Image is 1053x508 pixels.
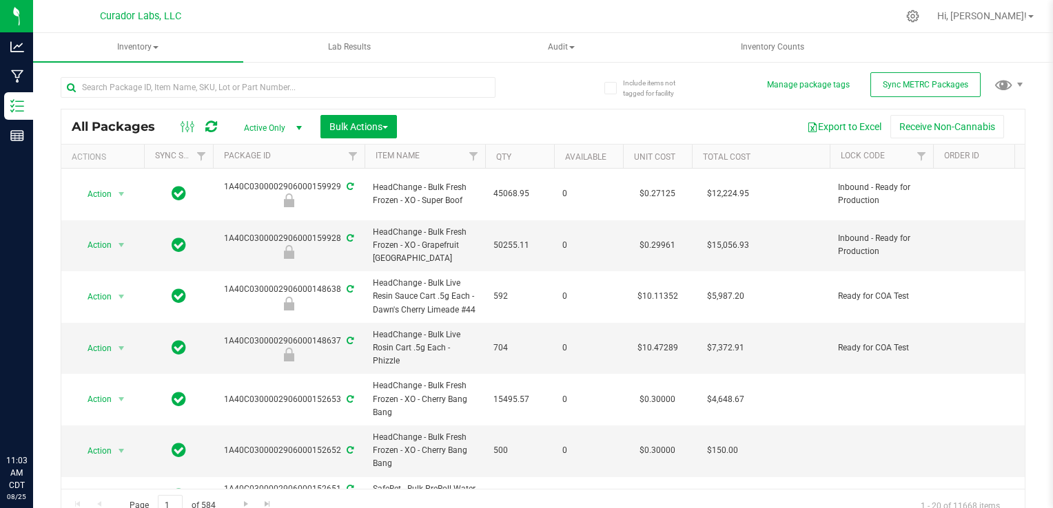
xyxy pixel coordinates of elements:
span: Sync from Compliance System [345,233,354,243]
span: Action [75,339,112,358]
span: 592 [493,290,546,303]
span: Action [75,235,112,255]
span: In Sync [172,486,186,505]
a: Filter [1014,145,1036,168]
span: $15,056.93 [700,235,756,255]
span: HeadChange - Bulk Fresh Frozen - XO - Super Boof [373,181,477,207]
a: Sync Status [155,151,208,160]
a: Unit Cost [634,152,675,162]
span: 50255.11 [493,239,546,252]
span: $5,987.20 [700,286,751,306]
button: Manage package tags [767,79,850,91]
span: Sync METRC Packages [883,80,968,89]
td: $0.30000 [623,425,692,477]
button: Bulk Actions [320,115,397,138]
div: 1A40C0300002906000152653 [211,393,367,406]
a: Qty [496,152,511,162]
input: Search Package ID, Item Name, SKU, Lot or Part Number... [61,77,495,98]
span: In Sync [172,441,186,460]
a: Inventory Counts [668,33,878,62]
span: Sync from Compliance System [345,394,354,404]
button: Sync METRC Packages [870,72,981,97]
div: 1A40C0300002906000152652 [211,444,367,457]
button: Export to Excel [798,115,890,138]
a: Lab Results [245,33,455,62]
span: Ready for COA Test [838,290,925,303]
a: Order Id [944,151,979,160]
span: Sync from Compliance System [345,445,354,455]
div: Inbound - Ready for Production [211,193,367,207]
span: Action [75,184,112,204]
span: 704 [493,341,546,354]
span: Lab Results [309,41,389,53]
a: Filter [190,145,213,168]
div: 1A40C0300002906000159928 [211,232,367,259]
div: Actions [72,152,139,162]
a: Audit [456,33,666,62]
span: $7,372.91 [700,338,751,358]
span: HeadChange - Bulk Fresh Frozen - XO - Cherry Bang Bang [373,379,477,419]
span: Inbound - Ready for Production [838,232,925,258]
span: 0 [562,187,615,200]
a: Lock Code [841,151,885,160]
span: Hi, [PERSON_NAME]! [937,10,1027,21]
span: Audit [457,34,666,61]
span: Sync from Compliance System [345,336,354,346]
span: 15495.57 [493,393,546,406]
inline-svg: Manufacturing [10,70,24,83]
span: Sync from Compliance System [345,182,354,191]
a: Inventory [33,33,243,62]
span: Curador Labs, LLC [100,10,181,22]
button: Receive Non-Cannabis [890,115,1004,138]
div: 1A40C0300002906000148638 [211,283,367,310]
div: Manage settings [904,10,921,23]
a: Filter [910,145,933,168]
span: HeadChange - Bulk Fresh Frozen - XO - Grapefruit [GEOGRAPHIC_DATA] [373,226,477,266]
td: $0.29961 [623,220,692,272]
div: Ready for COA Test [211,297,367,310]
span: 0 [562,341,615,354]
a: Item Name [376,151,420,160]
span: select [113,390,130,409]
span: In Sync [172,235,186,255]
span: 0 [562,393,615,406]
inline-svg: Inventory [10,99,24,113]
div: 1A40C0300002906000159929 [211,180,367,207]
span: select [113,184,130,204]
span: select [113,441,130,461]
span: Include items not tagged for facility [623,78,692,98]
p: 08/25 [6,491,27,502]
span: Bulk Actions [329,121,388,132]
span: $150.00 [700,441,745,461]
a: Available [565,152,606,162]
td: $10.47289 [623,323,692,374]
span: 0 [562,239,615,252]
p: 11:03 AM CDT [6,454,27,491]
td: $0.30000 [623,374,692,425]
span: $2,760.14 [700,486,751,506]
span: In Sync [172,390,186,409]
a: Filter [342,145,365,168]
span: 0 [562,290,615,303]
td: $10.11352 [623,271,692,323]
span: All Packages [72,119,169,134]
div: Inbound - Ready for Production [211,245,367,259]
span: Action [75,441,112,461]
span: HeadChange - Bulk Live Resin Sauce Cart .5g Each - Dawn's Cherry Limeade #44 [373,277,477,317]
span: In Sync [172,184,186,203]
span: Ready for COA Test [838,341,925,354]
a: Total Cost [703,152,750,162]
span: Action [75,390,112,409]
span: Action [75,287,112,306]
span: select [113,486,130,505]
inline-svg: Analytics [10,40,24,54]
span: $12,224.95 [700,184,756,204]
span: Sync from Compliance System [345,484,354,494]
span: select [113,339,130,358]
span: In Sync [172,286,186,306]
a: Package ID [224,151,271,160]
span: Inbound - Ready for Production [838,181,925,207]
span: 500 [493,444,546,457]
div: Ready for COA Test [211,348,367,361]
